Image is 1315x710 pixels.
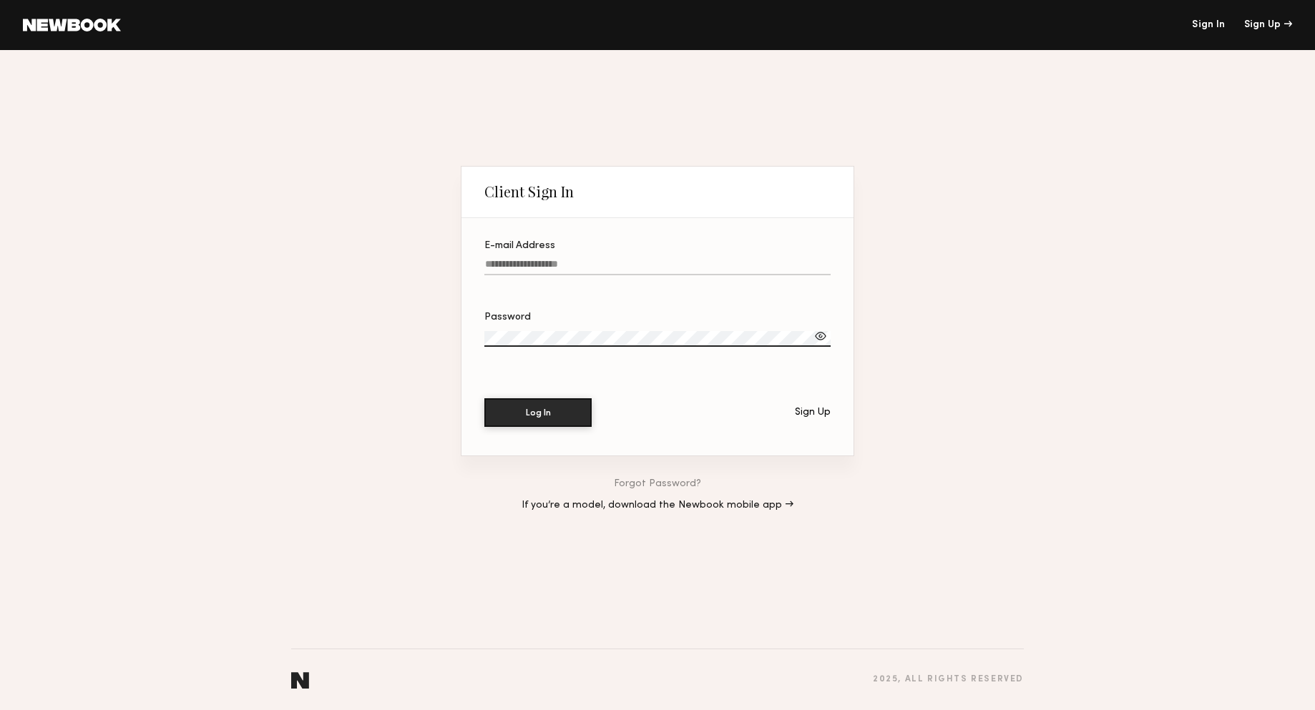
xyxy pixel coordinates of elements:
div: Sign Up [1244,20,1292,30]
input: Password [484,331,831,347]
a: Forgot Password? [614,479,701,489]
div: 2025 , all rights reserved [873,675,1024,684]
a: Sign In [1192,20,1225,30]
input: E-mail Address [484,259,831,275]
div: E-mail Address [484,241,831,251]
div: Sign Up [795,408,831,418]
div: Client Sign In [484,183,574,200]
a: If you’re a model, download the Newbook mobile app → [522,501,793,511]
div: Password [484,312,831,322]
button: Log In [484,398,592,427]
